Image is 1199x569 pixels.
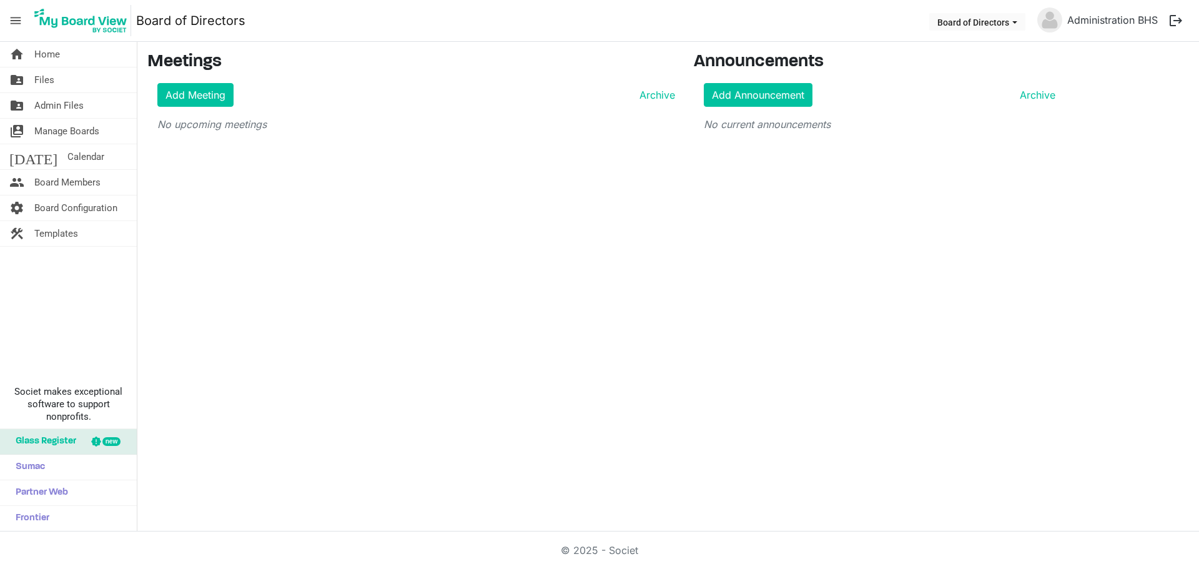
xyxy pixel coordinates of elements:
a: My Board View Logo [31,5,136,36]
span: Templates [34,221,78,246]
span: Board Members [34,170,101,195]
div: new [102,437,121,446]
p: No current announcements [704,117,1055,132]
span: Sumac [9,455,45,480]
img: My Board View Logo [31,5,131,36]
button: Board of Directors dropdownbutton [929,13,1025,31]
span: folder_shared [9,67,24,92]
span: Glass Register [9,429,76,454]
a: Administration BHS [1062,7,1163,32]
span: Admin Files [34,93,84,118]
h3: Announcements [694,52,1065,73]
p: No upcoming meetings [157,117,675,132]
a: Add Meeting [157,83,234,107]
a: Archive [634,87,675,102]
span: settings [9,195,24,220]
img: no-profile-picture.svg [1037,7,1062,32]
a: Board of Directors [136,8,245,33]
span: Frontier [9,506,49,531]
span: folder_shared [9,93,24,118]
span: construction [9,221,24,246]
span: menu [4,9,27,32]
span: Files [34,67,54,92]
span: Board Configuration [34,195,117,220]
span: Calendar [67,144,104,169]
span: Societ makes exceptional software to support nonprofits. [6,385,131,423]
span: home [9,42,24,67]
a: Archive [1015,87,1055,102]
a: © 2025 - Societ [561,544,638,557]
span: people [9,170,24,195]
a: Add Announcement [704,83,812,107]
span: Manage Boards [34,119,99,144]
span: Home [34,42,60,67]
h3: Meetings [147,52,675,73]
button: logout [1163,7,1189,34]
span: Partner Web [9,480,68,505]
span: switch_account [9,119,24,144]
span: [DATE] [9,144,57,169]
